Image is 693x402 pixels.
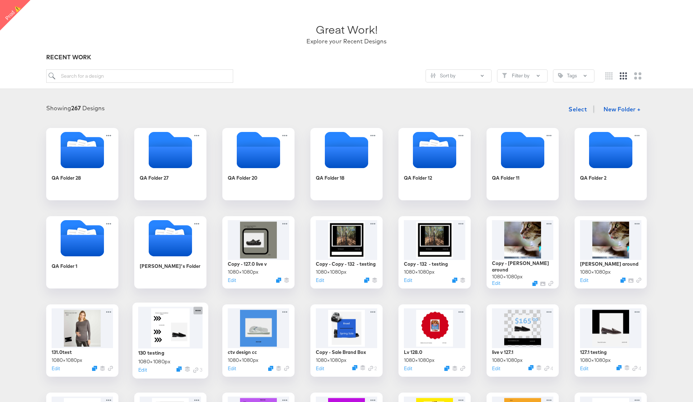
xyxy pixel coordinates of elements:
[426,69,492,82] button: SlidersSort by
[46,69,233,83] input: Search for a design
[316,175,344,181] div: QA Folder 18
[580,349,607,356] div: 127.1 testing
[544,365,553,372] div: 4
[575,132,647,168] svg: Empty folder
[352,365,357,370] svg: Duplicate
[134,132,206,168] svg: Empty folder
[404,175,432,181] div: QA Folder 12
[46,128,118,200] div: QA Folder 28
[544,366,549,371] svg: Link
[404,357,435,364] div: 1080 × 1080 px
[532,281,537,286] svg: Duplicate
[398,132,471,168] svg: Folder
[222,128,295,200] div: QA Folder 20
[580,269,611,275] div: 1080 × 1080 px
[492,175,519,181] div: QA Folder 11
[634,72,641,80] svg: Large grid
[316,357,346,364] div: 1080 × 1080 px
[605,72,613,80] svg: Small grid
[46,220,118,256] svg: Folder
[316,269,346,275] div: 1080 × 1080 px
[460,366,465,371] svg: Link
[46,304,118,377] div: 131.0test1080×1080pxEditDuplicate
[193,367,199,373] svg: Link
[553,69,594,82] button: TagTags
[140,263,200,270] div: [PERSON_NAME]'s Folder
[368,366,373,371] svg: Link
[558,73,563,78] svg: Tag
[276,278,281,283] svg: Duplicate
[46,132,118,168] svg: Folder
[575,304,647,377] div: 127.1 testing1080×1080pxEditDuplicateLink 4
[52,175,81,181] div: QA Folder 28
[492,365,500,372] button: Edit
[580,365,588,372] button: Edit
[404,365,412,372] button: Edit
[404,261,448,268] div: Copy - 132 - testing
[268,366,273,371] svg: Duplicate
[108,366,113,371] svg: Link
[193,366,202,373] div: 3
[620,278,626,283] svg: Duplicate
[404,277,412,284] button: Edit
[92,366,97,371] svg: Duplicate
[222,216,295,288] div: Copy - 127.0 live v1080×1080pxEditDuplicate
[580,261,638,268] div: [PERSON_NAME] around
[636,278,641,283] svg: Link
[616,365,622,370] button: Duplicate
[492,260,553,273] div: Copy - [PERSON_NAME] around
[52,263,77,270] div: QA Folder 1
[492,357,523,364] div: 1080 × 1080 px
[132,303,208,379] div: 130 testing1080×1080pxEditDuplicateLink 3
[46,53,647,61] div: RECENT WORK
[568,104,587,114] span: Select
[444,366,449,371] button: Duplicate
[492,280,500,287] button: Edit
[580,175,606,181] div: QA Folder 2
[492,349,513,356] div: live v 127.1
[228,277,236,284] button: Edit
[228,261,267,268] div: Copy - 127.0 live v
[580,277,588,284] button: Edit
[138,358,170,365] div: 1080 × 1080 px
[316,349,366,356] div: Copy - Sale Brand Box
[487,128,559,200] div: QA Folder 11
[228,175,257,181] div: QA Folder 20
[316,277,324,284] button: Edit
[134,216,206,288] div: [PERSON_NAME]'s Folder
[364,278,369,283] svg: Duplicate
[138,349,164,356] div: 130 testing
[452,278,457,283] button: Duplicate
[487,304,559,377] div: live v 127.11080×1080pxEditDuplicateLink 4
[528,365,533,370] button: Duplicate
[404,349,422,356] div: Lv 128.0
[492,273,523,280] div: 1080 × 1080 px
[368,365,377,372] div: 2
[497,69,548,82] button: FilterFilter by
[52,357,82,364] div: 1080 × 1080 px
[310,304,383,377] div: Copy - Sale Brand Box1080×1080pxEditDuplicateLink 2
[176,366,182,372] svg: Duplicate
[398,304,471,377] div: Lv 128.01080×1080pxEditDuplicate
[580,357,611,364] div: 1080 × 1080 px
[52,349,72,356] div: 131.0test
[228,349,257,356] div: ctv design cc
[222,132,295,168] svg: Empty folder
[566,102,590,116] button: Select
[316,365,324,372] button: Edit
[46,104,105,112] div: Showing Designs
[548,281,553,286] svg: Link
[597,103,647,117] button: New Folder +
[306,37,387,46] div: Explore your Recent Designs
[46,216,118,288] div: QA Folder 1
[316,22,378,37] div: Great Work!
[620,72,627,80] svg: Medium grid
[222,304,295,377] div: ctv design cc1080×1080pxEditDuplicate
[228,365,236,372] button: Edit
[316,261,376,268] div: Copy - Copy - 132 - testing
